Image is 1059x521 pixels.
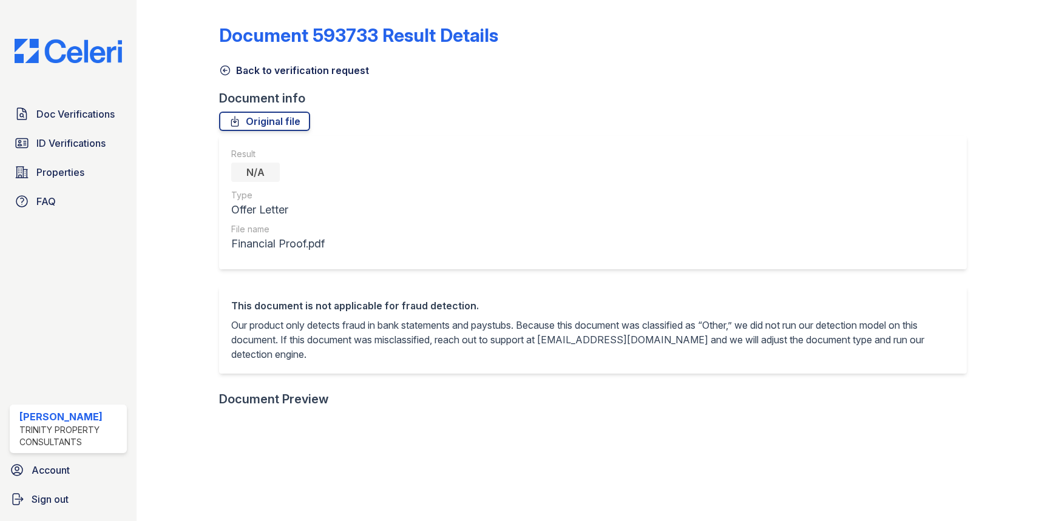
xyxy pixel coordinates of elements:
span: FAQ [36,194,56,209]
div: Financial Proof.pdf [231,235,325,252]
div: File name [231,223,325,235]
div: Trinity Property Consultants [19,424,122,448]
span: Properties [36,165,84,180]
a: FAQ [10,189,127,213]
a: Doc Verifications [10,102,127,126]
a: Back to verification request [219,63,369,78]
a: Sign out [5,487,132,511]
span: Sign out [32,492,69,506]
div: This document is not applicable for fraud detection. [231,298,955,313]
div: Document Preview [219,391,329,408]
div: N/A [231,163,280,182]
div: [PERSON_NAME] [19,409,122,424]
img: CE_Logo_Blue-a8612792a0a2168367f1c8372b55b34899dd931a85d93a1a3d3e32e68fde9ad4.png [5,39,132,63]
div: Offer Letter [231,201,325,218]
div: Type [231,189,325,201]
a: Original file [219,112,310,131]
p: Our product only detects fraud in bank statements and paystubs. Because this document was classif... [231,318,955,361]
span: ID Verifications [36,136,106,150]
a: Properties [10,160,127,184]
div: Result [231,148,325,160]
a: Document 593733 Result Details [219,24,498,46]
a: ID Verifications [10,131,127,155]
div: Document info [219,90,976,107]
span: Account [32,463,70,477]
a: Account [5,458,132,482]
span: Doc Verifications [36,107,115,121]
